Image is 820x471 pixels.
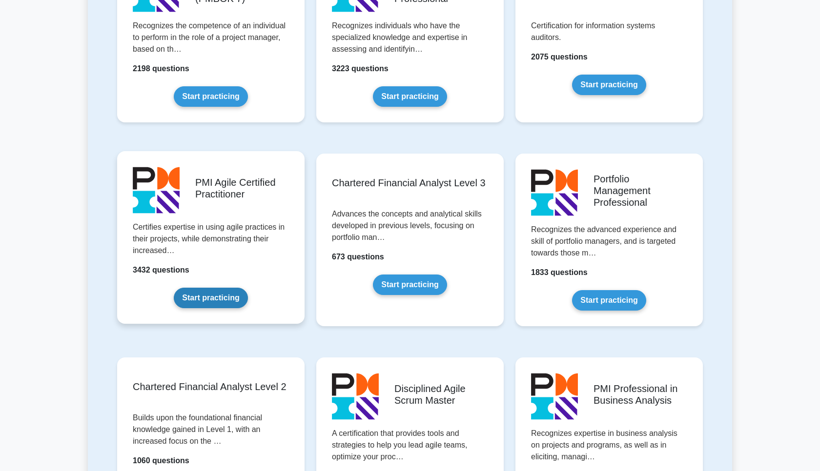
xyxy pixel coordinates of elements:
a: Start practicing [572,75,646,95]
a: Start practicing [572,290,646,311]
a: Start practicing [174,86,247,107]
a: Start practicing [174,288,247,308]
a: Start practicing [373,86,447,107]
a: Start practicing [373,275,447,295]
